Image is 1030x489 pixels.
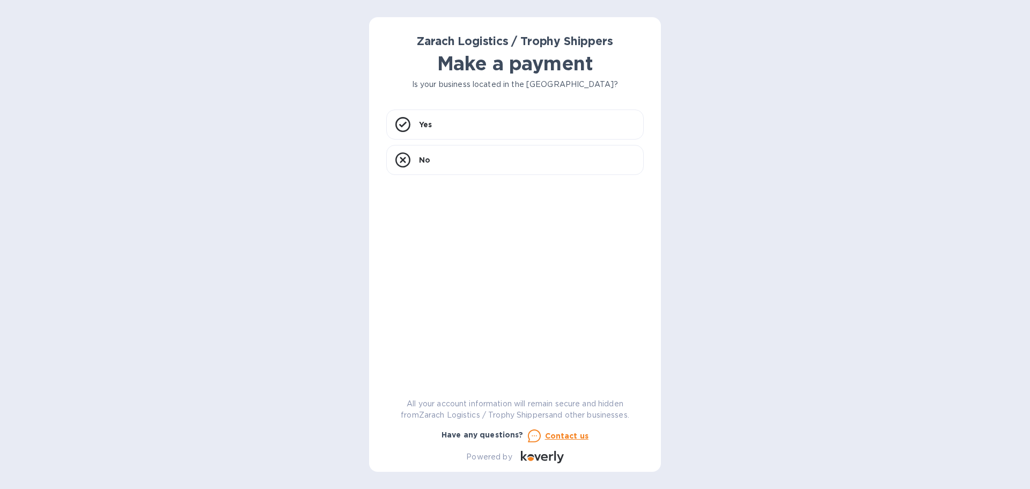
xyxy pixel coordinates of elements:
[419,119,432,130] p: Yes
[442,430,524,439] b: Have any questions?
[545,432,589,440] u: Contact us
[466,451,512,463] p: Powered by
[419,155,430,165] p: No
[386,79,644,90] p: Is your business located in the [GEOGRAPHIC_DATA]?
[386,398,644,421] p: All your account information will remain secure and hidden from Zarach Logistics / Trophy Shipper...
[386,52,644,75] h1: Make a payment
[417,34,613,48] b: Zarach Logistics / Trophy Shippers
